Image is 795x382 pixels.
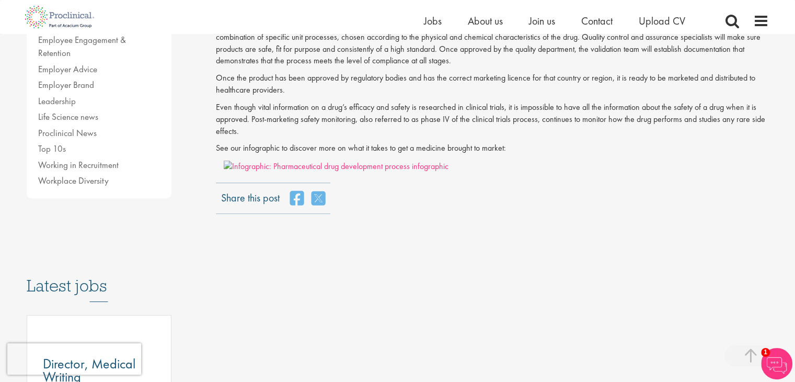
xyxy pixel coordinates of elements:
p: Even though vital information on a drug’s efficacy and safety is researched in clinical trials, i... [216,102,769,138]
a: Top 10s [38,143,66,154]
a: Working in Recruitment [38,159,119,171]
img: Chatbot [761,348,792,379]
a: Proclinical News [38,127,97,139]
a: Employer Brand [38,79,94,91]
a: Employer Advice [38,63,97,75]
a: Jobs [424,14,442,28]
span: 1 [761,348,770,357]
iframe: reCAPTCHA [7,343,141,375]
p: Once the product has been approved by regulatory bodies and has the correct marketing licence for... [216,72,769,96]
a: Contact [581,14,613,28]
p: See our infographic to discover more on what it takes to get a medicine brought to market: [216,142,769,154]
a: Leadership [38,95,76,107]
img: Infographic: Pharmaceutical drug development process infographic [224,161,448,173]
p: When the drug has safely passed its way through the clinical process, it will then be manufacture... [216,7,769,67]
h3: Latest jobs [27,251,172,302]
a: share on facebook [290,190,304,206]
a: Workplace Diversity [38,175,109,186]
a: About us [468,14,503,28]
a: Join us [529,14,555,28]
a: Upload CV [639,14,685,28]
a: Life Science news [38,111,98,122]
a: share on twitter [312,190,325,206]
label: Share this post [221,190,280,198]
